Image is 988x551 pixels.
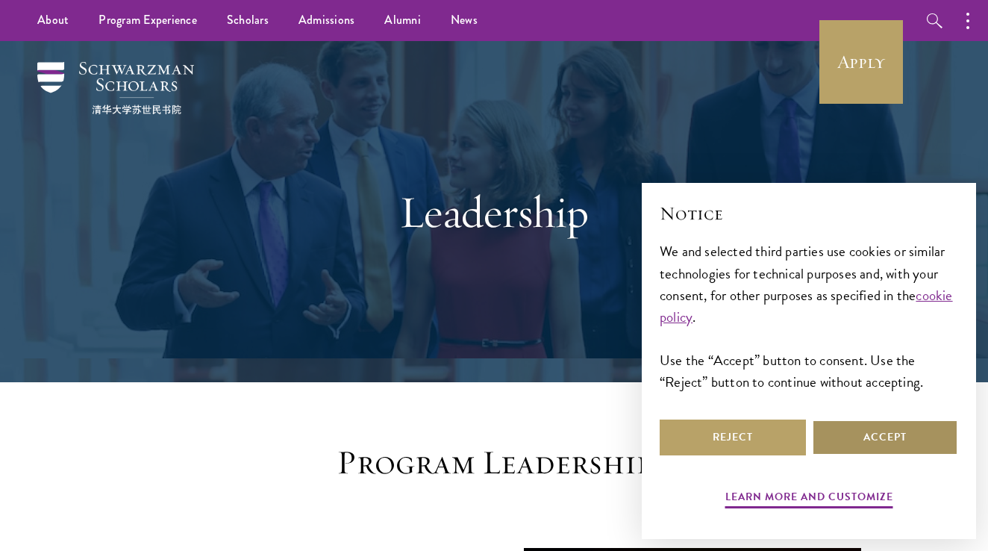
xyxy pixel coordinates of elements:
[263,442,725,484] h3: Program Leadership
[819,20,903,104] a: Apply
[237,185,751,239] h1: Leadership
[660,284,953,328] a: cookie policy
[660,201,958,226] h2: Notice
[37,62,194,114] img: Schwarzman Scholars
[660,240,958,392] div: We and selected third parties use cookies or similar technologies for technical purposes and, wit...
[725,488,893,511] button: Learn more and customize
[660,420,806,455] button: Reject
[812,420,958,455] button: Accept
